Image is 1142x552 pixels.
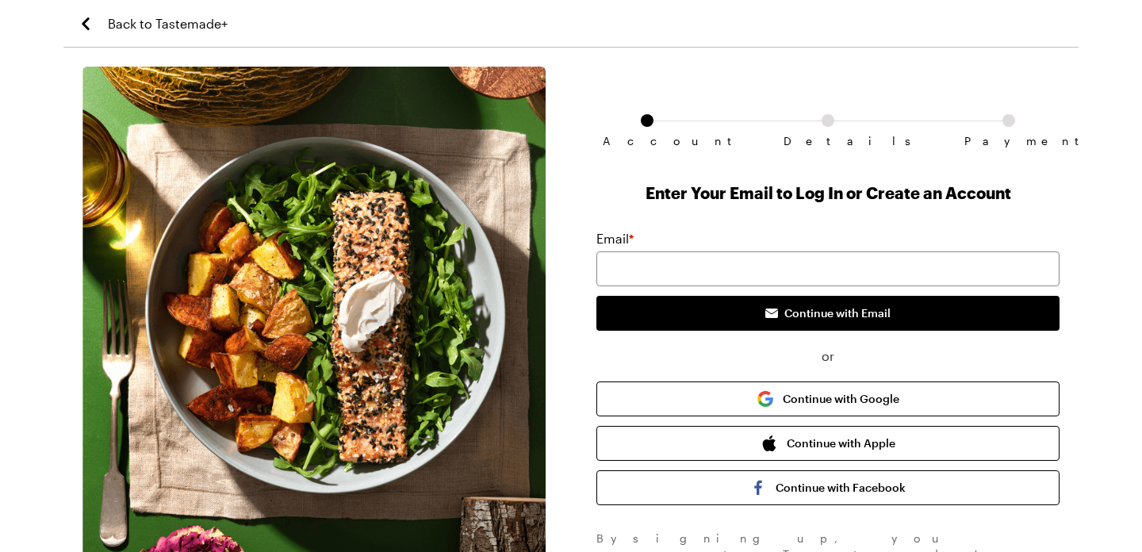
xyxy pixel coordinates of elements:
span: Account [603,135,692,148]
span: Payment [964,135,1053,148]
h1: Enter Your Email to Log In or Create an Account [596,182,1060,204]
span: Continue with Email [784,305,891,321]
button: Continue with Email [596,296,1060,331]
button: Continue with Facebook [596,470,1060,505]
button: Continue with Apple [596,426,1060,461]
span: Back to Tastemade+ [108,14,228,33]
ol: Subscription checkout form navigation [596,114,1060,135]
button: Continue with Google [596,381,1060,416]
span: Details [784,135,872,148]
span: or [596,347,1060,366]
label: Email [596,229,634,248]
